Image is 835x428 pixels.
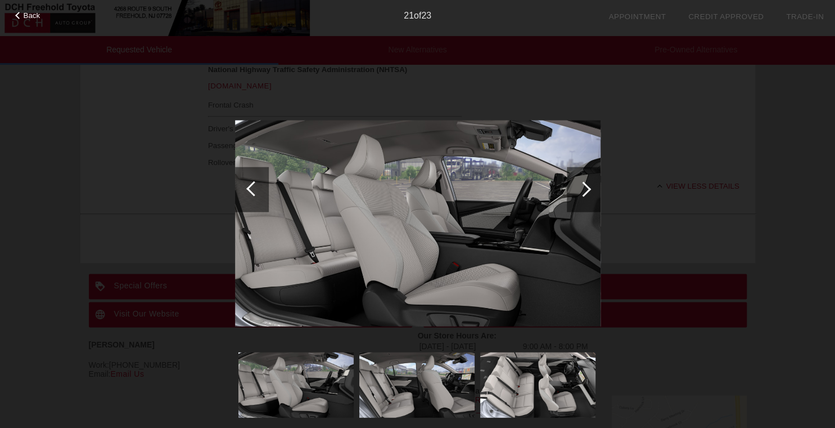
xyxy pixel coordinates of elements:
[359,353,474,417] img: ee539a2408b5c30cd734ad606aabe7bb.png
[688,12,764,21] a: Credit Approved
[238,353,353,417] img: 8033cce17dc6cbd59804e0e82155a1d4.png
[404,11,414,20] span: 21
[421,11,431,20] span: 23
[24,11,40,20] span: Back
[786,12,824,21] a: Trade-In
[480,353,595,417] img: db3d37866c86667b7dd38f77488d4a41.png
[608,12,666,21] a: Appointment
[235,121,601,327] img: 8033cce17dc6cbd59804e0e82155a1d4.png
